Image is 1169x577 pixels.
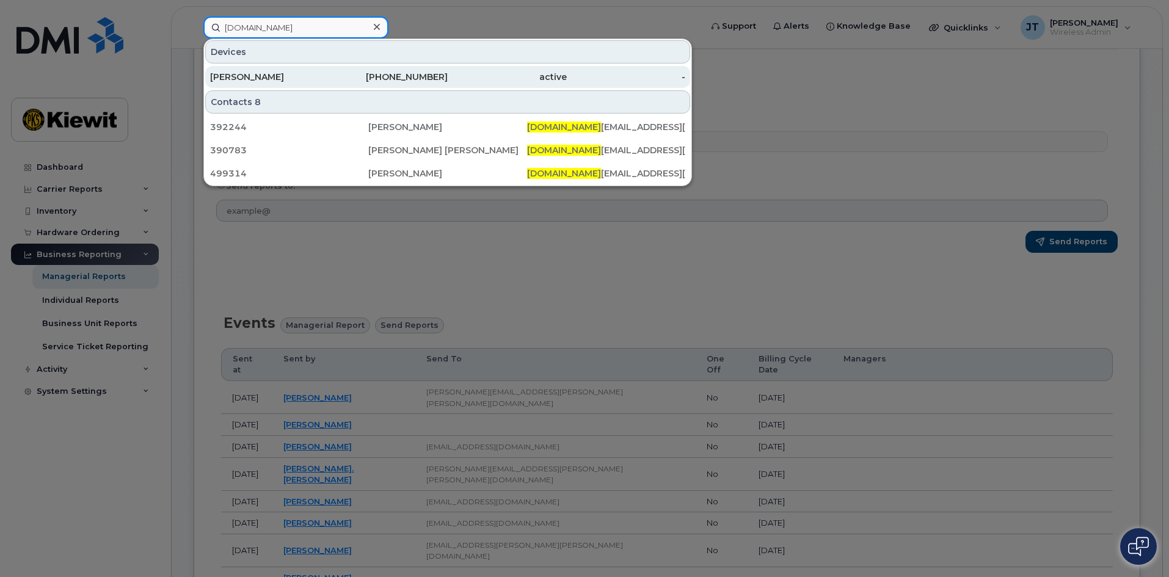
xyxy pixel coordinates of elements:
a: 499314[PERSON_NAME][DOMAIN_NAME][EMAIL_ADDRESS][PERSON_NAME][DOMAIN_NAME] [205,162,690,184]
div: 392244 [210,121,368,133]
input: Find something... [203,16,388,38]
div: [PERSON_NAME] [368,121,526,133]
div: [PERSON_NAME] [210,71,329,83]
img: Open chat [1128,537,1149,556]
span: 8 [255,96,261,108]
div: Devices [205,40,690,64]
span: [DOMAIN_NAME] [527,168,601,179]
span: [DOMAIN_NAME] [527,145,601,156]
div: [EMAIL_ADDRESS][PERSON_NAME][DOMAIN_NAME] [527,121,685,133]
div: [PERSON_NAME] [PERSON_NAME] [368,144,526,156]
div: active [448,71,567,83]
div: - [567,71,686,83]
div: [EMAIL_ADDRESS][PERSON_NAME][DOMAIN_NAME] [527,144,685,156]
div: [PHONE_NUMBER] [329,71,448,83]
div: [EMAIL_ADDRESS][PERSON_NAME][DOMAIN_NAME] [527,167,685,180]
div: [PERSON_NAME] [368,167,526,180]
a: [PERSON_NAME][PHONE_NUMBER]active- [205,66,690,88]
div: 390783 [210,144,368,156]
a: 392244[PERSON_NAME][DOMAIN_NAME][EMAIL_ADDRESS][PERSON_NAME][DOMAIN_NAME] [205,116,690,138]
div: 499314 [210,167,368,180]
span: [DOMAIN_NAME] [527,122,601,132]
a: 390783[PERSON_NAME] [PERSON_NAME][DOMAIN_NAME][EMAIL_ADDRESS][PERSON_NAME][DOMAIN_NAME] [205,139,690,161]
div: Contacts [205,90,690,114]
